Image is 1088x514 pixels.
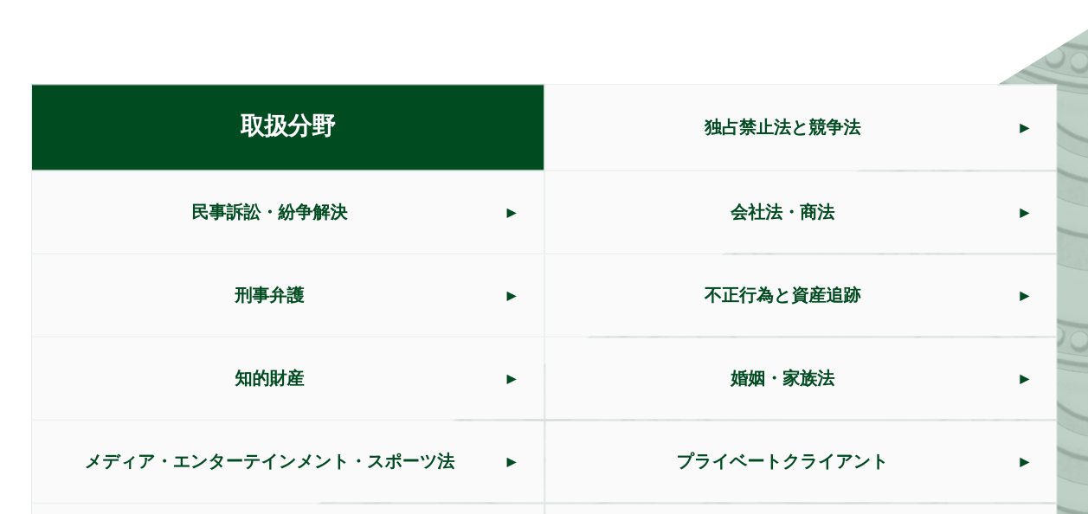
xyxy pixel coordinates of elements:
[32,254,506,336] span: 刑事弁護
[545,171,1057,253] a: 会社法・商法
[32,421,544,502] a: メディア・エンターテインメント・スポーツ法
[32,171,544,253] a: 民事訴訟・紛争解決
[545,87,1020,168] span: 独占禁止法と競争法
[545,254,1057,336] a: 不正行為と資産追跡
[545,254,1020,336] span: 不正行為と資産追跡
[32,171,506,253] span: 民事訴訟・紛争解決
[545,85,1057,170] a: 独占禁止法と競争法
[32,337,544,419] a: 知的財産
[545,171,1020,253] span: 会社法・商法
[545,337,1020,419] span: 婚姻・家族法
[545,337,1057,419] a: 婚姻・家族法
[545,421,1020,502] span: プライベートクライアント
[32,337,506,419] span: 知的財産
[212,85,363,170] span: 取扱分野
[32,254,544,336] a: 刑事弁護
[545,421,1057,502] a: プライベートクライアント
[32,421,506,502] span: メディア・エンターテインメント・スポーツ法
